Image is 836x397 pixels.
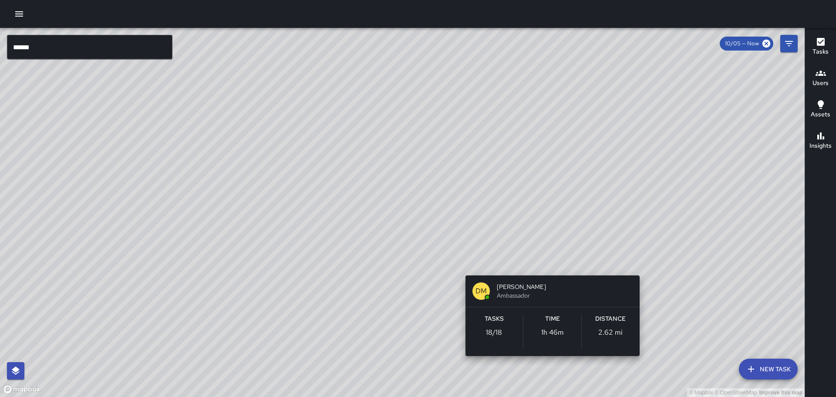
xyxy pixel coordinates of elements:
[805,94,836,126] button: Assets
[720,39,764,48] span: 10/05 — Now
[545,314,560,324] h6: Time
[485,314,504,324] h6: Tasks
[780,35,798,52] button: Filters
[809,141,832,151] h6: Insights
[805,126,836,157] button: Insights
[739,359,798,380] button: New Task
[812,78,829,88] h6: Users
[805,63,836,94] button: Users
[486,327,502,338] p: 18 / 18
[805,31,836,63] button: Tasks
[497,291,633,300] span: Ambassador
[541,327,564,338] p: 1h 46m
[812,47,829,57] h6: Tasks
[497,282,633,291] span: [PERSON_NAME]
[811,110,830,119] h6: Assets
[475,286,487,296] p: DM
[598,327,623,338] p: 2.62 mi
[465,275,640,356] button: DM[PERSON_NAME]AmbassadorTasks18/18Time1h 46mDistance2.62 mi
[720,37,773,51] div: 10/05 — Now
[595,314,626,324] h6: Distance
